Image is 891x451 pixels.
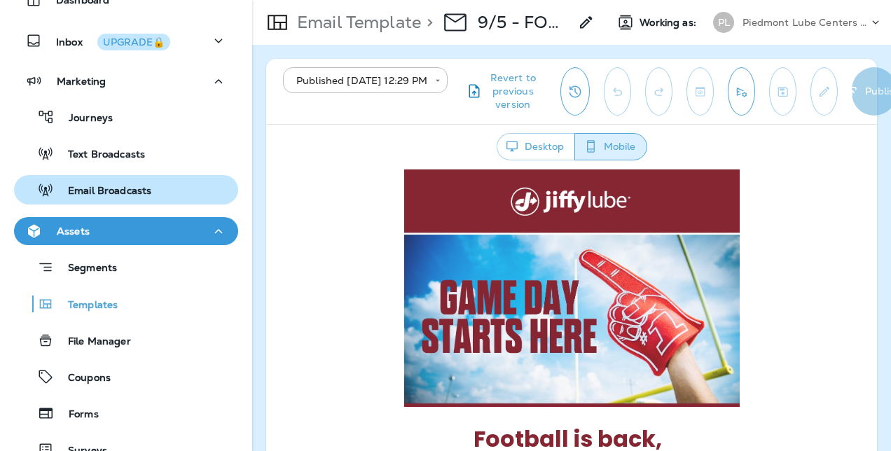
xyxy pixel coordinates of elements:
[497,133,575,160] button: Desktop
[713,12,734,33] div: PL
[103,37,165,47] div: UPGRADE🔒
[54,372,111,385] p: Coupons
[14,27,238,55] button: InboxUPGRADE🔒
[728,67,755,116] button: Send test email
[293,74,425,88] div: Published [DATE] 12:29 PM
[421,12,433,33] p: >
[14,289,238,319] button: Templates
[54,335,131,349] p: File Manager
[640,17,699,29] span: Working as:
[54,148,145,162] p: Text Broadcasts
[14,175,238,204] button: Email Broadcasts
[14,102,238,132] button: Journeys
[478,12,569,33] p: 9/5 - FOOTBALL IS BACK V1 - all stores
[574,133,647,160] button: Mobile
[55,112,113,125] p: Journeys
[33,254,294,310] span: Football is back, [GEOGRAPHIC_DATA]!
[56,34,170,48] p: Inbox
[54,299,118,312] p: Templates
[483,71,544,111] span: Revert to previous version
[742,17,869,28] p: Piedmont Lube Centers LLC
[54,262,117,276] p: Segments
[97,34,170,50] button: UPGRADE🔒
[459,67,549,116] button: Revert to previous version
[560,67,590,116] button: View Changelog
[14,67,238,95] button: Marketing
[14,326,238,355] button: File Manager
[11,321,315,365] span: The football season has officially kicked off, and with our [PERSON_NAME] playing at home [DATE],...
[55,408,99,422] p: Forms
[14,217,238,245] button: Assets
[57,76,106,87] p: Marketing
[14,362,238,391] button: Coupons
[291,12,421,33] p: Email Template
[14,252,238,282] button: Segments
[57,225,90,237] p: Assets
[14,139,238,168] button: Text Broadcasts
[54,185,151,198] p: Email Broadcasts
[14,398,238,428] button: Forms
